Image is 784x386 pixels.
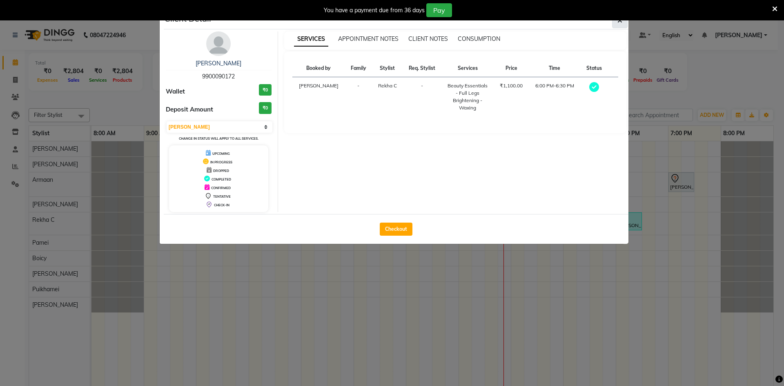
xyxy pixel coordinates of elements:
[213,169,229,173] span: DROPPED
[458,35,500,42] span: CONSUMPTION
[212,152,230,156] span: UPCOMING
[380,223,412,236] button: Checkout
[408,35,448,42] span: CLIENT NOTES
[202,73,235,80] span: 9900090172
[338,35,399,42] span: APPOINTMENT NOTES
[345,60,372,77] th: Family
[499,82,524,89] div: ₹1,100.00
[206,31,231,56] img: avatar
[494,60,529,77] th: Price
[345,77,372,117] td: -
[441,60,494,77] th: Services
[179,136,258,141] small: Change in status will apply to all services.
[294,32,328,47] span: SERVICES
[372,60,403,77] th: Stylist
[259,102,272,114] h3: ₹0
[211,186,231,190] span: CONFIRMED
[210,160,232,164] span: IN PROGRESS
[529,60,581,77] th: Time
[378,83,397,89] span: Rekha C
[196,60,241,67] a: [PERSON_NAME]
[166,105,213,114] span: Deposit Amount
[403,77,441,117] td: -
[446,82,489,112] div: Beauty Essentials - Full Legs Brightening - Waxing
[166,87,185,96] span: Wallet
[214,203,229,207] span: CHECK-IN
[403,60,441,77] th: Req. Stylist
[426,3,452,17] button: Pay
[324,6,425,15] div: You have a payment due from 36 days
[292,77,345,117] td: [PERSON_NAME]
[581,60,608,77] th: Status
[213,194,231,199] span: TENTATIVE
[212,177,231,181] span: COMPLETED
[292,60,345,77] th: Booked by
[529,77,581,117] td: 6:00 PM-6:30 PM
[259,84,272,96] h3: ₹0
